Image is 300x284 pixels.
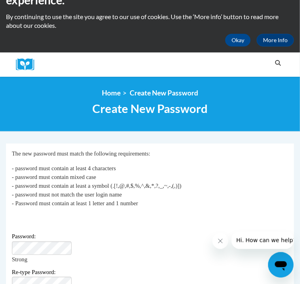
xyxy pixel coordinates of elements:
[12,165,181,206] span: - password must contain at least 4 characters - password must contain mixed case - password must ...
[268,252,294,278] iframe: Button to launch messaging window
[272,58,284,68] button: Search
[212,233,228,249] iframe: Close message
[130,89,198,97] span: Create New Password
[5,6,64,12] span: Hi. How can we help?
[12,268,104,277] span: Re-type Password:
[102,89,121,97] a: Home
[12,233,104,241] span: Password:
[232,231,294,249] iframe: Message from company
[16,58,40,71] img: Logo brand
[257,34,294,47] a: More Info
[12,256,27,263] span: Strong
[92,101,208,115] span: Create New Password
[225,34,251,47] button: Okay
[16,58,40,71] a: Cox Campus
[6,12,294,30] p: By continuing to use the site you agree to our use of cookies. Use the ‘More info’ button to read...
[12,150,150,157] span: The new password must match the following requirements:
